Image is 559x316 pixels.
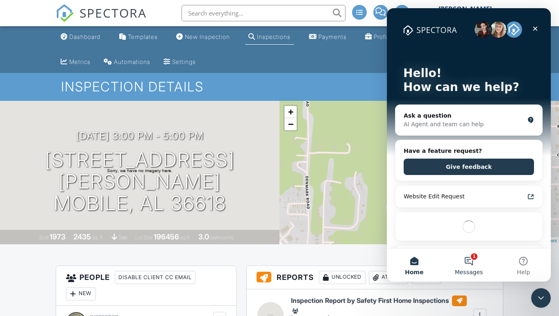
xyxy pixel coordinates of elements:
[245,30,294,45] a: Inspections
[115,271,195,284] div: Disable Client CC Email
[128,33,158,40] div: Templates
[362,30,395,45] a: Company Profile
[80,4,147,21] span: SPECTORA
[291,296,467,306] h6: Inspection Report by Safety First Home Inspections
[56,4,74,22] img: The Best Home Inspection Software - Spectora
[92,234,104,241] span: sq. ft.
[257,33,291,40] div: Inspections
[160,55,199,70] a: Settings
[284,106,297,118] a: Zoom in
[182,5,345,21] input: Search everything...
[56,11,147,28] a: SPECTORA
[69,58,91,65] div: Metrics
[57,30,104,45] a: Dashboard
[185,33,230,40] div: New Inspection
[154,232,179,241] div: 196456
[73,232,91,241] div: 2435
[61,80,498,94] h1: Inspection Details
[114,58,150,65] div: Automations
[284,118,297,130] a: Zoom out
[369,271,408,284] div: Attach
[116,30,161,45] a: Templates
[374,33,392,40] div: Profile
[13,149,266,214] h1: [STREET_ADDRESS][PERSON_NAME] Mobile, AL 36618
[180,234,191,241] span: sq.ft.
[247,266,503,289] h3: Reports
[173,30,233,45] a: New Inspection
[198,232,209,241] div: 3.0
[56,266,236,306] h3: People
[57,55,94,70] a: Metrics
[39,234,48,241] span: Built
[319,271,366,284] div: Unlocked
[100,55,154,70] a: Automations (Advanced)
[76,130,204,141] h3: [DATE] 3:00 pm - 5:00 pm
[439,5,492,13] div: [PERSON_NAME]
[135,234,152,241] span: Lot Size
[172,58,196,65] div: Settings
[531,288,551,308] iframe: Intercom live chat
[210,234,234,241] span: bathrooms
[118,234,127,241] span: slab
[387,8,551,282] iframe: Intercom live chat
[50,232,66,241] div: 1973
[66,287,96,300] div: New
[318,33,347,40] div: Payments
[306,30,350,45] a: Payments
[69,33,100,40] div: Dashboard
